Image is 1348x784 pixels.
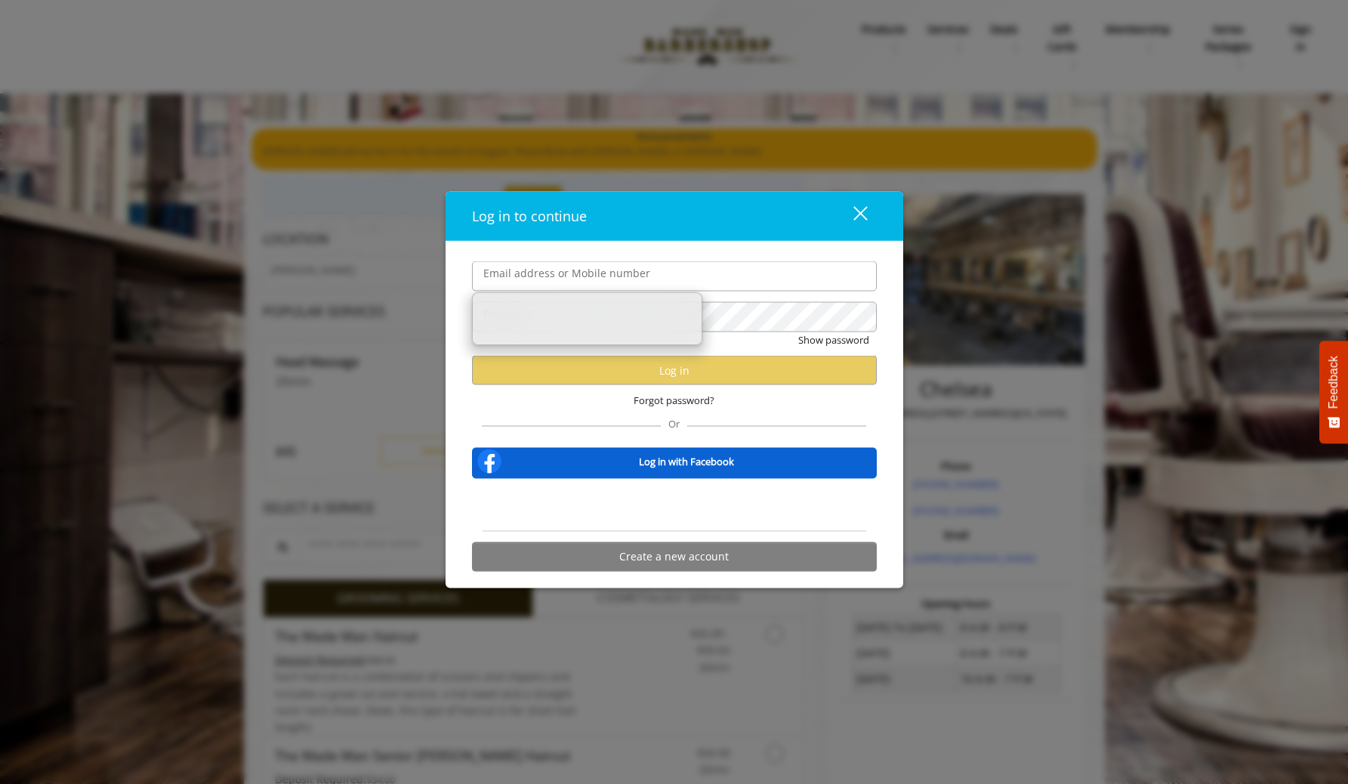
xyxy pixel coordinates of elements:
[634,393,714,409] span: Forgot password?
[1327,356,1340,409] span: Feedback
[472,356,877,385] button: Log in
[825,201,877,232] button: close dialog
[1319,341,1348,443] button: Feedback - Show survey
[661,416,687,430] span: Or
[597,488,751,521] iframe: Sign in with Google Button
[476,265,658,282] label: Email address or Mobile number
[474,446,504,476] img: facebook-logo
[798,332,869,348] button: Show password
[639,453,734,469] b: Log in with Facebook
[472,207,587,225] span: Log in to continue
[472,261,877,292] input: Email address or Mobile number
[836,205,866,227] div: close dialog
[472,542,877,571] button: Create a new account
